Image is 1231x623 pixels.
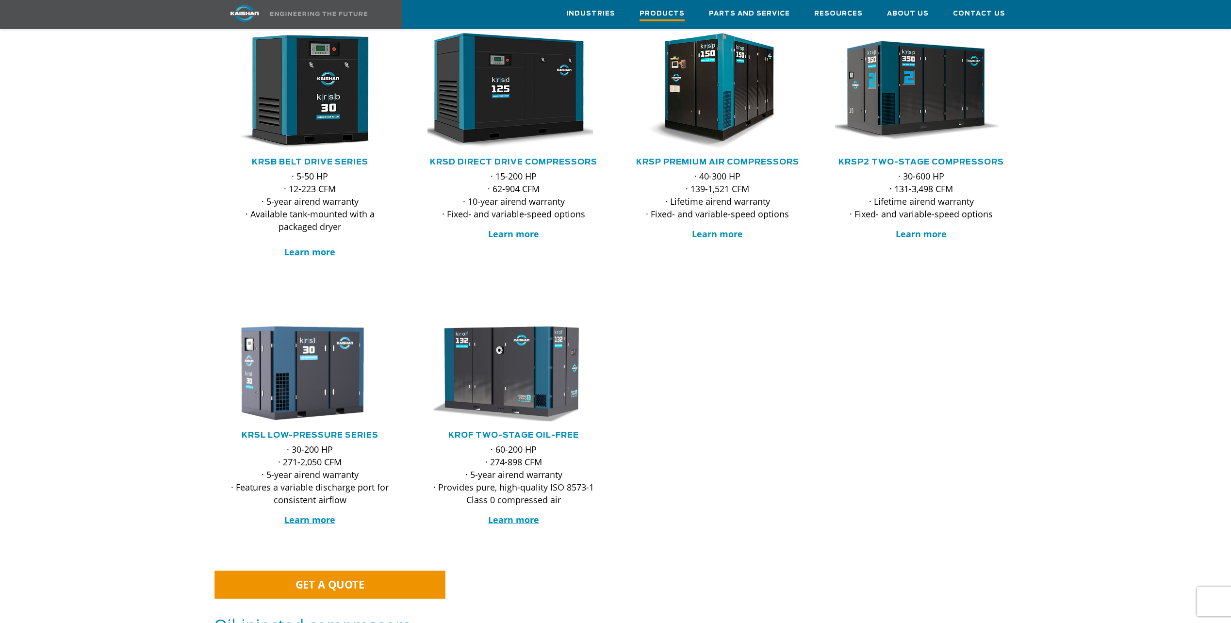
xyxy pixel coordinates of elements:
[224,33,396,149] div: krsb30
[488,514,539,525] a: Learn more
[242,431,378,439] a: KRSL Low-Pressure Series
[224,443,396,506] p: · 30-200 HP · 271-2,050 CFM · 5-year airend warranty · Features a variable discharge port for con...
[427,324,600,423] div: krof132
[953,8,1005,19] span: Contact Us
[427,443,600,506] p: · 60-200 HP · 274-898 CFM · 5-year airend warranty · Provides pure, high-quality ISO 8573-1 Class...
[270,12,367,16] img: Engineering the future
[284,246,335,258] a: Learn more
[427,170,600,220] p: · 15-200 HP · 62-904 CFM · 10-year airend warranty · Fixed- and variable-speed options
[828,33,1001,149] img: krsp350
[814,0,863,27] a: Resources
[430,158,597,166] a: KRSD Direct Drive Compressors
[216,33,389,149] img: krsb30
[631,170,804,220] p: · 40-300 HP · 139-1,521 CFM · Lifetime airend warranty · Fixed- and variable-speed options
[420,324,593,423] img: krof132
[835,33,1008,149] div: krsp350
[953,0,1005,27] a: Contact Us
[214,571,445,598] a: GET A QUOTE
[284,514,335,525] a: Learn more
[887,0,929,27] a: About Us
[709,8,790,19] span: Parts and Service
[636,158,799,166] a: KRSP Premium Air Compressors
[631,33,804,149] div: krsp150
[420,33,593,149] img: krsd125
[566,0,615,27] a: Industries
[640,8,685,21] span: Products
[216,324,389,423] img: krsl30
[566,8,615,19] span: Industries
[835,170,1008,220] p: · 30-600 HP · 131-3,498 CFM · Lifetime airend warranty · Fixed- and variable-speed options
[252,158,368,166] a: KRSB Belt Drive Series
[427,33,600,149] div: krsd125
[488,228,539,240] a: Learn more
[295,577,364,591] span: GET A QUOTE
[896,228,947,240] a: Learn more
[224,170,396,258] p: · 5-50 HP · 12-223 CFM · 5-year airend warranty · Available tank-mounted with a packaged dryer
[624,33,797,149] img: krsp150
[709,0,790,27] a: Parts and Service
[224,324,396,423] div: krsl30
[640,0,685,29] a: Products
[208,5,281,22] img: kaishan logo
[448,431,579,439] a: KROF TWO-STAGE OIL-FREE
[838,158,1004,166] a: KRSP2 Two-Stage Compressors
[814,8,863,19] span: Resources
[692,228,743,240] a: Learn more
[887,8,929,19] span: About Us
